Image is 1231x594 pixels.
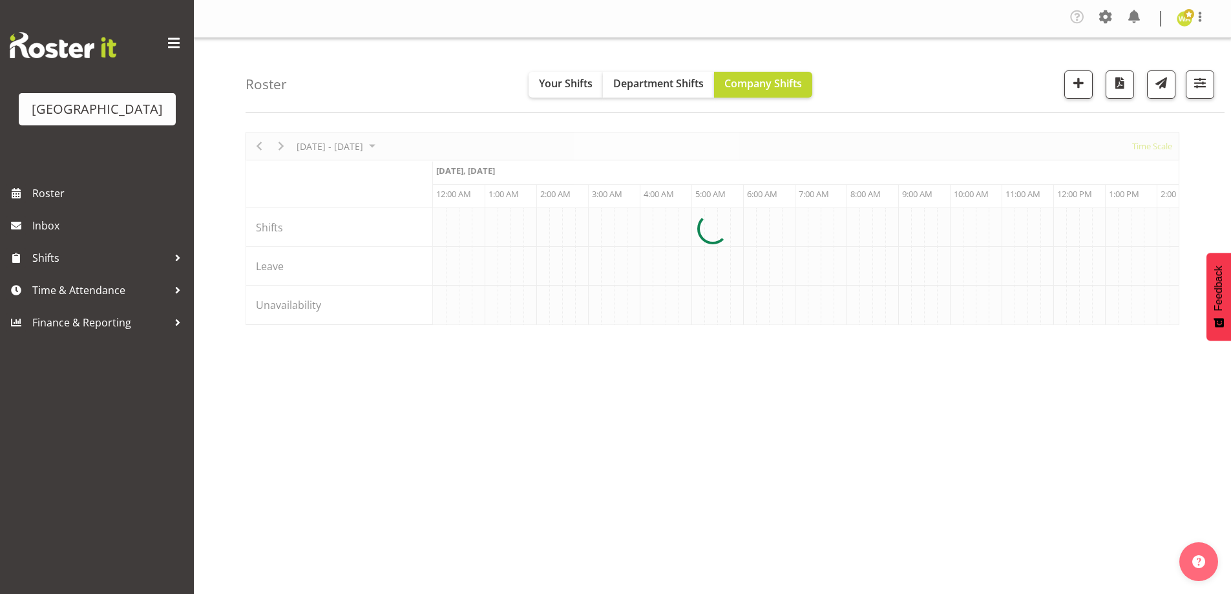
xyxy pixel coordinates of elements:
[32,184,187,203] span: Roster
[10,32,116,58] img: Rosterit website logo
[1064,70,1093,99] button: Add a new shift
[539,76,593,90] span: Your Shifts
[246,77,287,92] h4: Roster
[1106,70,1134,99] button: Download a PDF of the roster according to the set date range.
[613,76,704,90] span: Department Shifts
[1186,70,1214,99] button: Filter Shifts
[32,100,163,119] div: [GEOGRAPHIC_DATA]
[529,72,603,98] button: Your Shifts
[714,72,812,98] button: Company Shifts
[32,248,168,268] span: Shifts
[1206,253,1231,341] button: Feedback - Show survey
[1177,11,1192,27] img: wendy-auld9530.jpg
[32,216,187,235] span: Inbox
[603,72,714,98] button: Department Shifts
[1192,555,1205,568] img: help-xxl-2.png
[32,313,168,332] span: Finance & Reporting
[1147,70,1175,99] button: Send a list of all shifts for the selected filtered period to all rostered employees.
[1213,266,1225,311] span: Feedback
[724,76,802,90] span: Company Shifts
[32,281,168,300] span: Time & Attendance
